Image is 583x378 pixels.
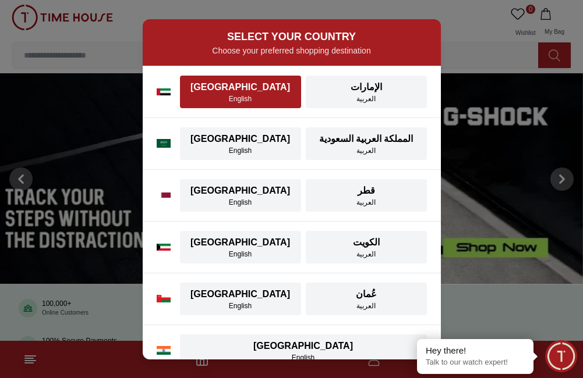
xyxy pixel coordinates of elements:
[313,80,420,94] div: الإمارات
[313,287,420,301] div: عُمان
[187,287,294,301] div: [GEOGRAPHIC_DATA]
[180,76,301,108] button: [GEOGRAPHIC_DATA]English
[180,283,301,315] button: [GEOGRAPHIC_DATA]English
[180,127,301,160] button: [GEOGRAPHIC_DATA]English
[157,88,171,95] img: UAE flag
[187,353,420,362] div: English
[157,295,171,302] img: Oman flag
[426,358,525,368] p: Talk to our watch expert!
[313,146,420,155] div: العربية
[187,301,294,311] div: English
[187,339,420,353] div: [GEOGRAPHIC_DATA]
[180,231,301,263] button: [GEOGRAPHIC_DATA]English
[157,45,427,56] p: Choose your preferred shopping destination
[313,132,420,146] div: المملكة العربية السعودية
[187,249,294,259] div: English
[545,340,577,372] div: Chat Widget
[187,80,294,94] div: [GEOGRAPHIC_DATA]
[187,236,294,249] div: [GEOGRAPHIC_DATA]
[313,94,420,104] div: العربية
[306,76,427,108] button: الإماراتالعربية
[157,244,171,251] img: Kuwait flag
[187,198,294,207] div: English
[313,198,420,207] div: العربية
[157,28,427,45] h2: SELECT YOUR COUNTRY
[157,139,171,148] img: Saudi Arabia flag
[180,179,301,212] button: [GEOGRAPHIC_DATA]English
[313,301,420,311] div: العربية
[187,146,294,155] div: English
[157,192,171,198] img: Qatar flag
[180,334,427,367] button: [GEOGRAPHIC_DATA]English
[306,283,427,315] button: عُمانالعربية
[187,94,294,104] div: English
[313,249,420,259] div: العربية
[313,236,420,249] div: الكويت
[313,184,420,198] div: قطر
[306,179,427,212] button: قطرالعربية
[157,346,171,355] img: India flag
[426,345,525,356] div: Hey there!
[306,127,427,160] button: المملكة العربية السعوديةالعربية
[187,132,294,146] div: [GEOGRAPHIC_DATA]
[187,184,294,198] div: [GEOGRAPHIC_DATA]
[306,231,427,263] button: الكويتالعربية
